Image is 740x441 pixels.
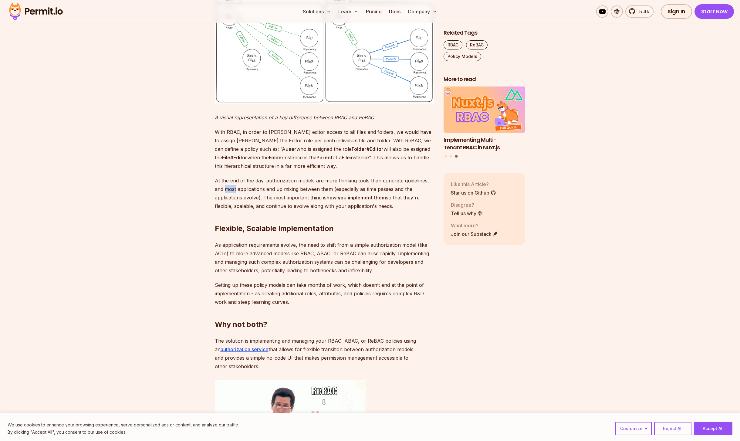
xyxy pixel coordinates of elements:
[444,40,462,49] a: RBAC
[363,5,384,18] a: Pricing
[444,52,481,61] a: Policy Models
[615,422,652,435] button: Customize
[451,222,498,229] p: Want more?
[215,337,434,371] p: The solution is implementing and managing your RBAC, ABAC, or ReBAC policies using an that allows...
[269,154,284,161] strong: Folder
[661,4,692,19] a: Sign In
[444,76,525,83] h2: More to read
[444,87,525,133] img: Implementing Multi-Tenant RBAC in Nuxt.js
[405,5,440,18] button: Company
[455,155,458,158] button: Go to slide 3
[444,87,525,159] div: Posts
[444,87,525,151] a: Implementing Multi-Tenant RBAC in Nuxt.jsImplementing Multi-Tenant RBAC in Nuxt.js
[215,176,434,210] p: At the end of the day, authorization models are more thinking tools than concrete guidelines, and...
[654,422,691,435] button: Reject All
[215,114,374,120] em: A visual representation of a key difference between RBAC and ReBAC
[215,241,434,275] p: As application requirements evolve, the need to shift from a simple authorization model (like ACL...
[625,5,654,18] a: 5.4k
[215,199,434,233] h2: Flexible, Scalable Implementation
[222,154,247,161] strong: File#Editor
[451,230,498,238] a: Join our Substack
[451,210,483,217] a: Tell us why
[6,1,66,22] img: Permit logo
[215,281,434,306] p: Setting up these policy models can take months of work, which doesn’t end at the point of impleme...
[215,295,434,329] h2: Why not both?
[352,146,384,152] strong: Folder#Editor
[300,5,333,18] button: Solutions
[450,155,452,158] button: Go to slide 2
[444,155,447,158] button: Go to slide 1
[451,181,496,188] p: Like this Article?
[8,421,239,429] p: We use cookies to enhance your browsing experience, serve personalized ads or content, and analyz...
[387,5,403,18] a: Docs
[636,8,649,15] span: 5.4k
[221,346,269,352] a: authorization service
[466,40,488,49] a: ReBAC
[215,128,434,170] p: With RBAC, in order to [PERSON_NAME] editor access to all files and folders, we would have to ass...
[694,422,732,435] button: Accept All
[444,87,525,151] li: 3 of 3
[286,146,296,152] strong: user
[326,195,386,201] strong: how you implement them
[444,29,525,37] h2: Related Tags
[342,154,350,161] strong: FIle
[451,189,496,196] a: Star us on Github
[451,201,483,209] p: Disagree?
[444,136,525,151] h3: Implementing Multi-Tenant RBAC in Nuxt.js
[336,5,361,18] button: Learn
[8,429,239,436] p: By clicking "Accept All", you consent to our use of cookies.
[316,154,333,161] strong: Parent
[694,4,734,19] a: Start Now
